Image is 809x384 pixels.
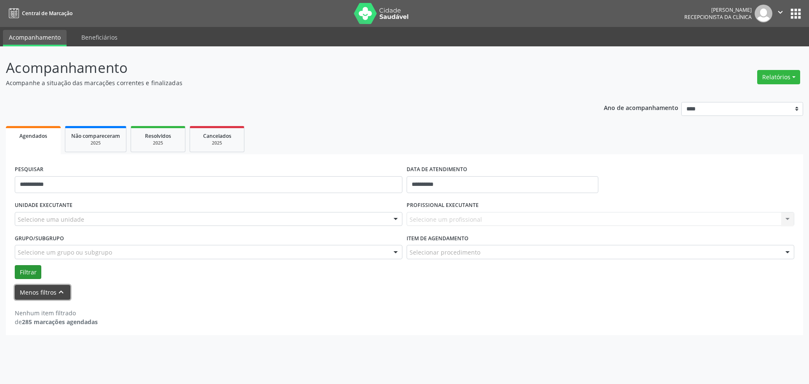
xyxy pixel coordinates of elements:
span: Resolvidos [145,132,171,140]
button: Menos filtroskeyboard_arrow_up [15,285,70,300]
button: apps [788,6,803,21]
i: keyboard_arrow_up [56,287,66,297]
label: DATA DE ATENDIMENTO [407,163,467,176]
span: Cancelados [203,132,231,140]
span: Central de Marcação [22,10,72,17]
span: Recepcionista da clínica [684,13,752,21]
div: de [15,317,98,326]
label: Item de agendamento [407,232,469,245]
label: PROFISSIONAL EXECUTANTE [407,199,479,212]
span: Selecionar procedimento [410,248,480,257]
a: Acompanhamento [3,30,67,46]
div: [PERSON_NAME] [684,6,752,13]
div: 2025 [71,140,120,146]
p: Acompanhe a situação das marcações correntes e finalizadas [6,78,564,87]
span: Selecione um grupo ou subgrupo [18,248,112,257]
div: Nenhum item filtrado [15,309,98,317]
img: img [755,5,772,22]
label: UNIDADE EXECUTANTE [15,199,72,212]
i:  [776,8,785,17]
div: 2025 [137,140,179,146]
button: Filtrar [15,265,41,279]
a: Beneficiários [75,30,123,45]
span: Agendados [19,132,47,140]
button: Relatórios [757,70,800,84]
label: Grupo/Subgrupo [15,232,64,245]
p: Acompanhamento [6,57,564,78]
button:  [772,5,788,22]
div: 2025 [196,140,238,146]
span: Não compareceram [71,132,120,140]
label: PESQUISAR [15,163,43,176]
p: Ano de acompanhamento [604,102,678,113]
strong: 285 marcações agendadas [22,318,98,326]
span: Selecione uma unidade [18,215,84,224]
a: Central de Marcação [6,6,72,20]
